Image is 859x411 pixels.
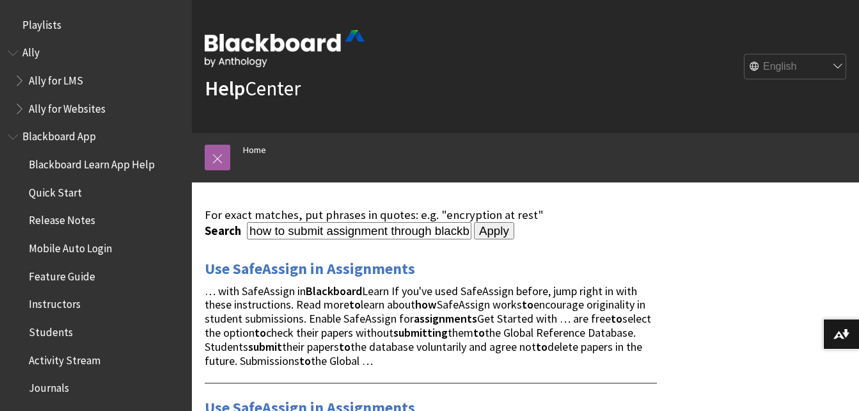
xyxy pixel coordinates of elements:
strong: to [299,353,311,368]
strong: submitting [393,325,448,340]
span: Ally [22,42,40,60]
span: Ally for LMS [29,70,83,87]
strong: how [415,297,437,312]
span: Students [29,321,73,339]
strong: submit [248,339,282,354]
nav: Book outline for Playlists [8,14,184,36]
span: Journals [29,378,69,395]
strong: Blackboard [306,284,362,298]
select: Site Language Selector [745,54,847,80]
span: Ally for Websites [29,98,106,115]
strong: assignments [414,311,477,326]
a: Use SafeAssign in Assignments [205,259,415,279]
span: Blackboard Learn App Help [29,154,155,171]
strong: to [349,297,361,312]
span: Activity Stream [29,350,100,367]
strong: Help [205,76,245,101]
span: Release Notes [29,210,95,227]
a: Home [243,142,266,158]
span: Mobile Auto Login [29,238,112,255]
label: Search [205,223,244,238]
strong: to [536,339,548,354]
strong: to [255,325,266,340]
a: HelpCenter [205,76,301,101]
span: Blackboard App [22,126,96,143]
span: Feature Guide [29,266,95,283]
strong: to [473,325,485,340]
span: Quick Start [29,182,82,199]
span: Playlists [22,14,61,31]
nav: Book outline for Anthology Ally Help [8,42,184,120]
img: Blackboard by Anthology [205,30,365,67]
strong: to [611,311,622,326]
span: Instructors [29,294,81,311]
div: For exact matches, put phrases in quotes: e.g. "encryption at rest" [205,208,657,222]
span: … with SafeAssign in Learn If you've used SafeAssign before, jump right in with these instruction... [205,284,651,368]
strong: to [522,297,533,312]
input: Apply [474,222,514,240]
strong: to [339,339,351,354]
